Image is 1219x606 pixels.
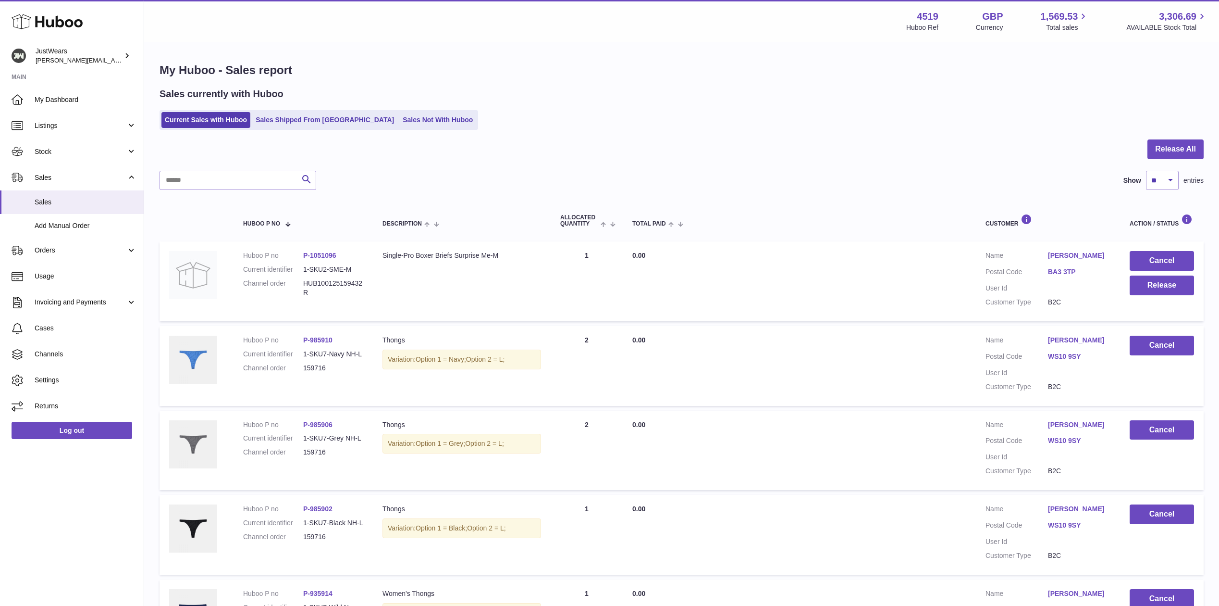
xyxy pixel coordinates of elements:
dd: 159716 [303,364,363,373]
img: josh@just-wears.com [12,49,26,63]
dd: 159716 [303,532,363,542]
span: Orders [35,246,126,255]
img: 45191717685308.jpg [169,336,217,384]
span: Usage [35,272,136,281]
a: P-985902 [303,505,332,513]
a: Sales Not With Huboo [399,112,476,128]
dt: Name [985,505,1048,516]
img: 45191717685549.jpg [169,420,217,468]
span: Settings [35,376,136,385]
div: Variation: [382,434,541,454]
h1: My Huboo - Sales report [160,63,1204,78]
span: Option 2 = L; [466,355,505,363]
td: 2 [551,326,623,406]
strong: 4519 [917,10,938,23]
span: My Dashboard [35,95,136,104]
dt: Customer Type [985,382,1048,391]
span: 0.00 [632,505,645,513]
dt: Postal Code [985,521,1048,532]
div: Single-Pro Boxer Briefs Surprise Me-M [382,251,541,260]
a: P-1051096 [303,252,336,259]
dt: Huboo P no [243,251,303,260]
a: WS10 9SY [1048,521,1110,530]
a: Current Sales with Huboo [161,112,250,128]
span: Description [382,221,422,227]
dd: B2C [1048,551,1110,560]
span: 1,569.53 [1041,10,1078,23]
td: 1 [551,495,623,575]
span: Total paid [632,221,666,227]
strong: GBP [982,10,1003,23]
dt: Name [985,336,1048,347]
div: Variation: [382,518,541,538]
span: Channels [35,350,136,359]
span: Add Manual Order [35,221,136,230]
a: Sales Shipped From [GEOGRAPHIC_DATA] [252,112,397,128]
dt: Channel order [243,448,303,457]
dt: Current identifier [243,265,303,274]
span: 0.00 [632,421,645,429]
dt: Current identifier [243,434,303,443]
dd: 159716 [303,448,363,457]
a: WS10 9SY [1048,436,1110,445]
a: P-985910 [303,336,332,344]
button: Cancel [1130,420,1194,440]
dt: Customer Type [985,551,1048,560]
td: 1 [551,241,623,321]
span: Total sales [1046,23,1089,32]
dt: Current identifier [243,350,303,359]
a: [PERSON_NAME] [1048,336,1110,345]
dd: B2C [1048,298,1110,307]
dd: B2C [1048,467,1110,476]
button: Release [1130,276,1194,295]
a: P-935914 [303,590,332,597]
dt: Channel order [243,279,303,297]
div: Customer [985,214,1110,227]
span: Sales [35,198,136,207]
a: BA3 3TP [1048,267,1110,277]
dt: Huboo P no [243,336,303,345]
span: Option 2 = L; [465,440,504,447]
a: [PERSON_NAME] [1048,420,1110,429]
dd: 1-SKU2-SME-M [303,265,363,274]
td: 2 [551,411,623,491]
span: [PERSON_NAME][EMAIL_ADDRESS][DOMAIN_NAME] [36,56,193,64]
dt: User Id [985,453,1048,462]
dt: Name [985,589,1048,601]
button: Cancel [1130,251,1194,271]
a: 3,306.69 AVAILABLE Stock Total [1126,10,1207,32]
a: [PERSON_NAME] [1048,589,1110,598]
dt: Name [985,420,1048,432]
div: Women's Thongs [382,589,541,598]
a: [PERSON_NAME] [1048,505,1110,514]
div: Thongs [382,420,541,429]
span: Option 1 = Grey; [416,440,465,447]
dd: 1-SKU7-Grey NH-L [303,434,363,443]
dd: 1-SKU7-Black NH-L [303,518,363,528]
img: 45191717685421.jpg [169,505,217,553]
dd: 1-SKU7-Navy NH-L [303,350,363,359]
dt: Postal Code [985,267,1048,279]
button: Cancel [1130,505,1194,524]
dt: Name [985,251,1048,263]
span: Option 1 = Black; [416,524,467,532]
div: JustWears [36,47,122,65]
span: 0.00 [632,252,645,259]
span: AVAILABLE Stock Total [1126,23,1207,32]
a: [PERSON_NAME] [1048,251,1110,260]
dt: Customer Type [985,467,1048,476]
dd: HUB100125159432R [303,279,363,297]
span: 3,306.69 [1159,10,1196,23]
span: 0.00 [632,590,645,597]
span: Returns [35,402,136,411]
span: Sales [35,173,126,182]
div: Thongs [382,336,541,345]
button: Release All [1147,139,1204,159]
div: Huboo Ref [906,23,938,32]
a: 1,569.53 Total sales [1041,10,1089,32]
div: Action / Status [1130,214,1194,227]
div: Variation: [382,350,541,369]
dt: User Id [985,537,1048,546]
span: Cases [35,324,136,333]
dt: Customer Type [985,298,1048,307]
